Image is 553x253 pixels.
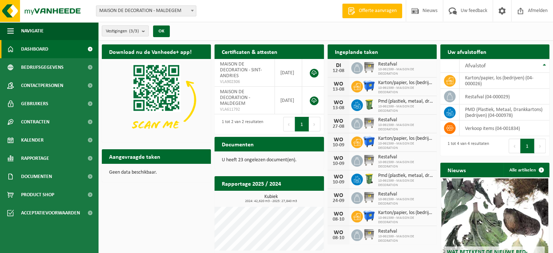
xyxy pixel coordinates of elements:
[378,136,433,142] span: Karton/papier, los (bedrijven)
[102,149,168,163] h2: Aangevraagde taken
[215,176,288,190] h2: Rapportage 2025 / 2024
[215,137,261,151] h2: Documenten
[21,204,80,222] span: Acceptatievoorwaarden
[378,86,433,95] span: 10-961599 - MAISON DE DECORATION
[331,198,346,203] div: 24-09
[153,25,170,37] button: OK
[331,161,346,166] div: 10-09
[218,116,263,132] div: 1 tot 2 van 2 resultaten
[331,155,346,161] div: WO
[378,117,433,123] span: Restafval
[444,138,489,154] div: 1 tot 4 van 4 resultaten
[102,25,149,36] button: Vestigingen(3/3)
[378,229,433,234] span: Restafval
[363,117,375,129] img: WB-1100-GAL-GY-02
[378,142,433,150] span: 10-961599 - MAISON DE DECORATION
[21,186,54,204] span: Product Shop
[363,98,375,111] img: WB-0240-HPE-GN-50
[331,124,346,129] div: 27-08
[129,29,139,33] count: (3/3)
[378,210,433,216] span: Karton/papier, los (bedrijven)
[21,40,48,58] span: Dashboard
[331,87,346,92] div: 13-08
[378,99,433,104] span: Pmd (plastiek, metaal, drankkartons) (bedrijven)
[504,163,549,177] a: Alle artikelen
[440,44,494,59] h2: Uw afvalstoffen
[357,7,398,15] span: Offerte aanvragen
[220,107,269,112] span: VLA611792
[102,44,199,59] h2: Download nu de Vanheede+ app!
[275,59,302,87] td: [DATE]
[109,170,204,175] p: Geen data beschikbaar.
[21,131,44,149] span: Kalender
[363,173,375,185] img: WB-0240-HPE-GN-50
[363,80,375,92] img: WB-1100-HPE-BE-01
[378,104,433,113] span: 10-961599 - MAISON DE DECORATION
[460,73,549,89] td: karton/papier, los (bedrijven) (04-000026)
[509,139,520,153] button: Previous
[331,174,346,180] div: WO
[21,149,49,167] span: Rapportage
[378,197,433,206] span: 10-961599 - MAISON DE DECORATION
[21,22,44,40] span: Navigatie
[440,163,473,177] h2: Nieuws
[220,79,269,85] span: VLA902306
[460,120,549,136] td: verkoop items (04-001834)
[363,61,375,74] img: WB-1100-GAL-GY-02
[363,210,375,222] img: WB-1100-HPE-BE-01
[21,95,48,113] span: Gebruikers
[378,173,433,179] span: Pmd (plastiek, metaal, drankkartons) (bedrijven)
[331,211,346,217] div: WO
[283,117,295,131] button: Previous
[331,236,346,241] div: 08-10
[342,4,402,18] a: Offerte aanvragen
[218,194,324,203] h3: Kubiek
[220,62,262,79] span: MAISON DE DECORATION - SINT-ANDRIES
[309,117,320,131] button: Next
[363,191,375,203] img: WB-1100-GAL-GY-02
[363,228,375,241] img: WB-1100-GAL-GY-02
[215,44,285,59] h2: Certificaten & attesten
[96,5,196,16] span: MAISON DE DECORATION - MALDEGEM
[96,6,196,16] span: MAISON DE DECORATION - MALDEGEM
[363,154,375,166] img: WB-1100-GAL-GY-02
[331,118,346,124] div: WO
[363,135,375,148] img: WB-1100-HPE-BE-01
[331,217,346,222] div: 08-10
[275,87,302,114] td: [DATE]
[378,67,433,76] span: 10-961599 - MAISON DE DECORATION
[460,89,549,104] td: restafval (04-000029)
[520,139,534,153] button: 1
[331,106,346,111] div: 13-08
[331,68,346,74] div: 12-08
[331,81,346,87] div: WO
[328,44,385,59] h2: Ingeplande taken
[21,76,63,95] span: Contactpersonen
[331,143,346,148] div: 10-09
[21,113,49,131] span: Contracten
[102,59,211,141] img: Download de VHEPlus App
[460,104,549,120] td: PMD (Plastiek, Metaal, Drankkartons) (bedrijven) (04-000978)
[378,191,433,197] span: Restafval
[331,230,346,236] div: WO
[378,216,433,225] span: 10-961599 - MAISON DE DECORATION
[21,167,52,186] span: Documenten
[378,234,433,243] span: 10-961599 - MAISON DE DECORATION
[331,193,346,198] div: WO
[331,137,346,143] div: WO
[21,58,64,76] span: Bedrijfsgegevens
[378,154,433,160] span: Restafval
[378,123,433,132] span: 10-961599 - MAISON DE DECORATION
[378,80,433,86] span: Karton/papier, los (bedrijven)
[295,117,309,131] button: 1
[331,180,346,185] div: 10-09
[270,190,323,205] a: Bekijk rapportage
[378,179,433,187] span: 10-961599 - MAISON DE DECORATION
[331,63,346,68] div: DI
[106,26,139,37] span: Vestigingen
[465,63,486,69] span: Afvalstof
[378,62,433,67] span: Restafval
[222,158,316,163] p: U heeft 23 ongelezen document(en).
[534,139,546,153] button: Next
[331,100,346,106] div: WO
